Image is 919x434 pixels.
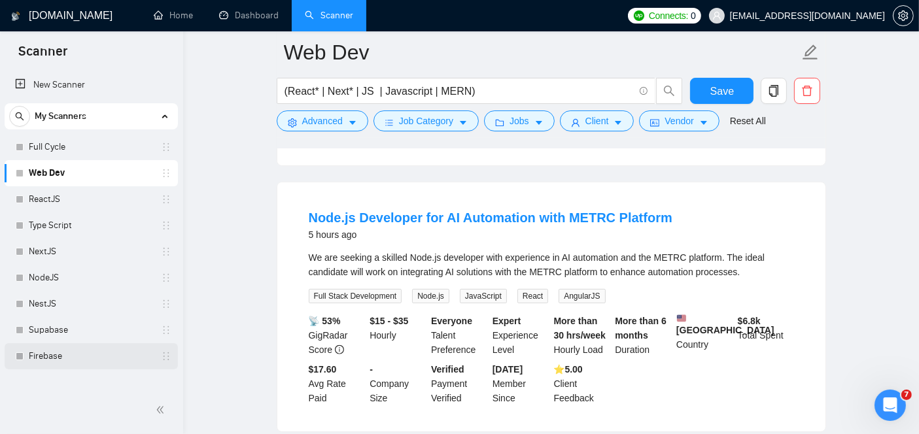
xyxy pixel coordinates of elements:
span: Advanced [302,114,343,128]
span: React [517,289,548,303]
b: 📡 53% [309,316,341,326]
span: Scanner [8,42,78,69]
a: dashboardDashboard [219,10,279,21]
span: setting [893,10,913,21]
span: search [10,112,29,121]
span: Vendor [665,114,693,128]
span: info-circle [335,345,344,354]
span: double-left [156,403,169,416]
button: search [656,78,682,104]
b: Verified [431,364,464,375]
a: Supabase [29,317,153,343]
input: Scanner name... [284,36,799,69]
span: search [657,85,682,97]
button: Save [690,78,754,104]
div: Company Size [367,362,428,405]
span: Jobs [510,114,529,128]
b: Everyone [431,316,472,326]
b: Expert [493,316,521,326]
span: My Scanners [35,103,86,129]
span: info-circle [640,87,648,95]
div: Hourly Load [551,314,613,357]
span: 7 [901,390,912,400]
span: folder [495,118,504,127]
div: Avg Rate Paid [306,362,368,405]
a: NextJS [29,239,153,265]
button: search [9,106,30,127]
b: ⭐️ 5.00 [554,364,583,375]
div: Client Feedback [551,362,613,405]
a: searchScanner [305,10,353,21]
span: Node.js [412,289,449,303]
input: Search Freelance Jobs... [285,83,634,99]
b: More than 30 hrs/week [554,316,606,341]
a: Reset All [730,114,766,128]
a: Web Dev [29,160,153,186]
img: 🇺🇸 [677,314,686,323]
span: 0 [691,8,696,23]
span: user [712,11,721,20]
span: caret-down [348,118,357,127]
span: AngularJS [559,289,605,303]
span: holder [161,299,171,309]
span: caret-down [534,118,544,127]
li: New Scanner [5,72,178,98]
div: Duration [612,314,674,357]
span: bars [385,118,394,127]
a: Firebase [29,343,153,369]
a: NodeJS [29,265,153,291]
div: Talent Preference [428,314,490,357]
b: [GEOGRAPHIC_DATA] [676,314,774,335]
img: logo [11,6,20,27]
b: $ 6.8k [738,316,761,326]
a: New Scanner [15,72,167,98]
div: Payment Verified [428,362,490,405]
b: [DATE] [493,364,523,375]
span: Save [710,83,734,99]
div: Experience Level [490,314,551,357]
span: Job Category [399,114,453,128]
span: holder [161,246,171,257]
a: Full Cycle [29,134,153,160]
span: caret-down [699,118,708,127]
button: setting [893,5,914,26]
span: holder [161,142,171,152]
div: Member Since [490,362,551,405]
span: caret-down [614,118,623,127]
button: delete [794,78,820,104]
span: setting [288,118,297,127]
span: holder [161,220,171,231]
a: setting [893,10,914,21]
div: Total Spent [735,314,797,357]
span: JavaScript [460,289,507,303]
span: holder [161,194,171,205]
span: holder [161,168,171,178]
button: idcardVendorcaret-down [639,110,719,131]
div: Hourly [367,314,428,357]
button: copy [761,78,787,104]
span: user [571,118,580,127]
span: copy [761,85,786,97]
div: Country [674,314,735,357]
span: Client [585,114,609,128]
span: edit [802,44,819,61]
button: folderJobscaret-down [484,110,555,131]
span: holder [161,325,171,335]
a: NestJS [29,291,153,317]
iframe: Intercom live chat [875,390,906,421]
div: 5 hours ago [309,227,672,242]
b: $15 - $35 [370,316,408,326]
b: $17.60 [309,364,337,375]
div: GigRadar Score [306,314,368,357]
button: userClientcaret-down [560,110,634,131]
li: My Scanners [5,103,178,369]
span: holder [161,273,171,283]
b: - [370,364,373,375]
button: settingAdvancedcaret-down [277,110,368,131]
a: homeHome [154,10,193,21]
a: Node.js Developer for AI Automation with METRC Platform [309,210,672,225]
button: barsJob Categorycaret-down [373,110,479,131]
span: Connects: [649,8,688,23]
a: Type Script [29,212,153,239]
span: holder [161,351,171,361]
